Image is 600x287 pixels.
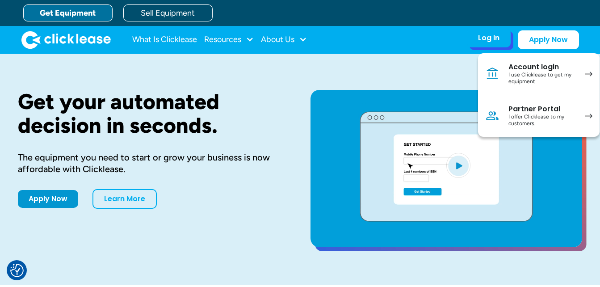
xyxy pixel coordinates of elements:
[204,31,254,49] div: Resources
[485,67,499,81] img: Bank icon
[585,114,592,118] img: arrow
[10,264,24,277] button: Consent Preferences
[310,90,582,247] a: open lightbox
[485,109,499,123] img: Person icon
[21,31,111,49] img: Clicklease logo
[585,72,592,76] img: arrow
[123,4,213,21] a: Sell Equipment
[23,4,113,21] a: Get Equipment
[446,153,470,178] img: Blue play button logo on a light blue circular background
[508,63,576,72] div: Account login
[478,53,600,137] nav: Log In
[10,264,24,277] img: Revisit consent button
[478,53,600,95] a: Account loginI use Clicklease to get my equipment
[478,34,499,42] div: Log In
[132,31,197,49] a: What Is Clicklease
[508,114,576,127] div: I offer Clicklease to my customers.
[508,72,576,85] div: I use Clicklease to get my equipment
[92,189,157,209] a: Learn More
[18,152,282,175] div: The equipment you need to start or grow your business is now affordable with Clicklease.
[18,90,282,137] h1: Get your automated decision in seconds.
[261,31,307,49] div: About Us
[478,95,600,137] a: Partner PortalI offer Clicklease to my customers.
[18,190,78,208] a: Apply Now
[508,105,576,114] div: Partner Portal
[518,30,579,49] a: Apply Now
[21,31,111,49] a: home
